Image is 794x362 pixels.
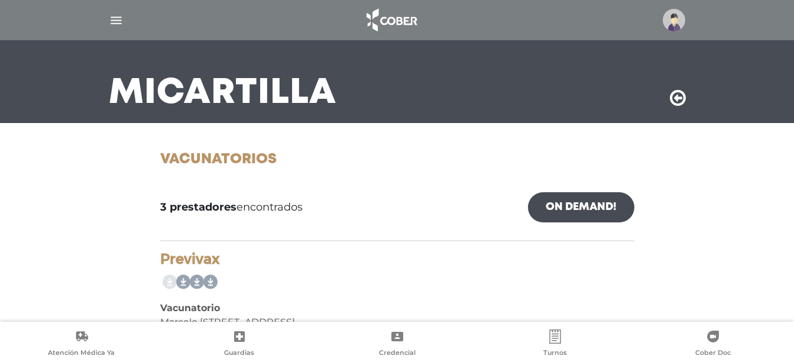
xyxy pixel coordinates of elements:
h4: Previvax [160,251,634,268]
span: encontrados [160,199,303,215]
b: Vacunatorio [160,302,220,313]
a: Atención Médica Ya [2,329,160,360]
img: Cober_menu-lines-white.svg [109,13,124,28]
h3: Mi Cartilla [109,78,336,109]
span: Atención Médica Ya [48,348,115,359]
span: Cober Doc [695,348,731,359]
span: Guardias [224,348,254,359]
img: profile-placeholder.svg [663,9,685,31]
a: Guardias [160,329,318,360]
span: Turnos [543,348,567,359]
a: Cober Doc [634,329,792,360]
img: logo_cober_home-white.png [360,6,422,34]
a: Credencial [318,329,476,360]
a: Turnos [476,329,634,360]
span: Credencial [379,348,416,359]
a: On Demand! [528,192,634,222]
h1: Vacunatorios [160,151,634,169]
b: 3 prestadores [160,201,236,214]
div: Marcelo [STREET_ADDRESS] [160,315,634,329]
